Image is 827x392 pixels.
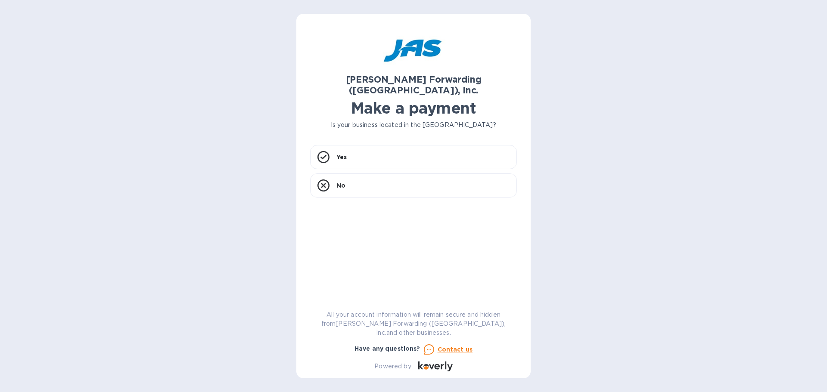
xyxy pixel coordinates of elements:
[438,346,473,353] u: Contact us
[336,181,345,190] p: No
[310,99,517,117] h1: Make a payment
[310,310,517,337] p: All your account information will remain secure and hidden from [PERSON_NAME] Forwarding ([GEOGRA...
[346,74,482,96] b: [PERSON_NAME] Forwarding ([GEOGRAPHIC_DATA]), Inc.
[336,153,347,161] p: Yes
[374,362,411,371] p: Powered by
[310,120,517,130] p: Is your business located in the [GEOGRAPHIC_DATA]?
[354,345,420,352] b: Have any questions?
